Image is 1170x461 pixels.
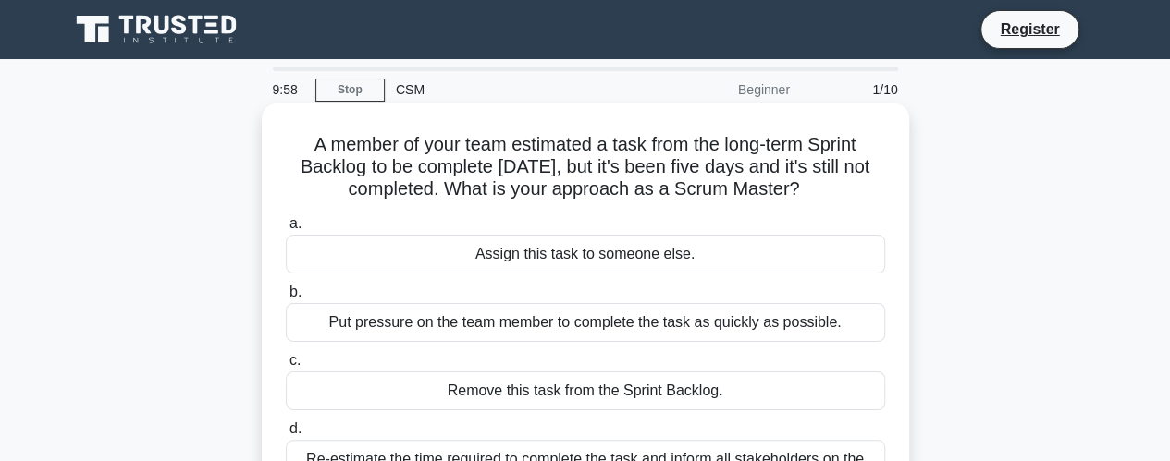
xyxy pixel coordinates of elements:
span: d. [289,420,302,436]
div: CSM [385,71,639,108]
a: Stop [315,79,385,102]
h5: A member of your team estimated a task from the long-term Sprint Backlog to be complete [DATE], b... [284,133,887,201]
div: Remove this task from the Sprint Backlog. [286,371,885,410]
div: Assign this task to someone else. [286,235,885,273]
div: Put pressure on the team member to complete the task as quickly as possible. [286,303,885,342]
div: 1/10 [801,71,909,108]
span: c. [289,352,301,368]
span: a. [289,215,302,231]
a: Register [989,18,1070,41]
div: 9:58 [262,71,315,108]
span: b. [289,284,302,299]
div: Beginner [639,71,801,108]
